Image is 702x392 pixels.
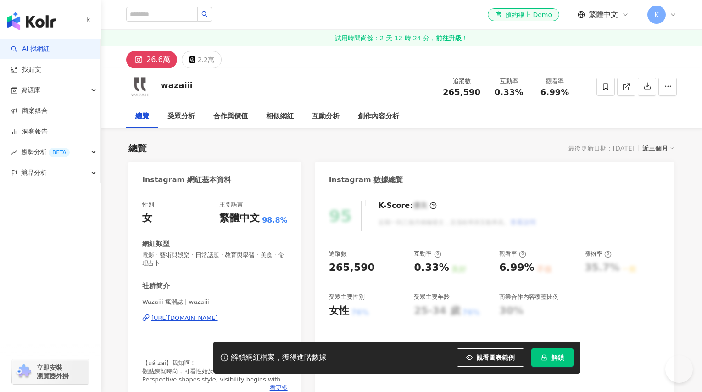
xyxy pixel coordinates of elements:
span: 看更多 [270,384,288,392]
span: lock [541,354,547,361]
div: 26.6萬 [146,53,170,66]
span: 競品分析 [21,162,47,183]
div: 預約線上 Demo [495,10,552,19]
span: 繁體中文 [589,10,618,20]
div: [URL][DOMAIN_NAME] [151,314,218,322]
div: Instagram 網紅基本資料 [142,175,231,185]
div: 網紅類型 [142,239,170,249]
div: 繁體中文 [219,211,260,225]
a: 預約線上 Demo [488,8,559,21]
div: 近三個月 [642,142,674,154]
div: 觀看率 [499,250,526,258]
div: 互動率 [414,250,441,258]
div: 0.33% [414,261,449,275]
button: 2.2萬 [182,51,222,68]
div: 最後更新日期：[DATE] [568,145,635,152]
img: logo [7,12,56,30]
img: chrome extension [15,364,33,379]
a: chrome extension立即安裝 瀏覽器外掛 [12,359,89,384]
div: 女性 [329,304,349,318]
span: 趨勢分析 [21,142,70,162]
div: 追蹤數 [329,250,347,258]
span: 265,590 [443,87,480,97]
a: searchAI 找網紅 [11,45,50,54]
a: 商案媒合 [11,106,48,116]
div: 主要語言 [219,201,243,209]
div: 相似網紅 [266,111,294,122]
div: Instagram 數據總覽 [329,175,403,185]
div: wazaiii [161,79,193,91]
span: 立即安裝 瀏覽器外掛 [37,364,69,380]
div: 追蹤數 [443,77,480,86]
div: 女 [142,211,152,225]
span: 電影 · 藝術與娛樂 · 日常話題 · 教育與學習 · 美食 · 命理占卜 [142,251,288,268]
div: 受眾主要年齡 [414,293,450,301]
span: Wazaiii 瘋潮誌 | wazaiii [142,298,288,306]
div: 性別 [142,201,154,209]
span: 觀看圖表範例 [476,354,515,361]
button: 觀看圖表範例 [457,348,524,367]
div: 創作內容分析 [358,111,399,122]
span: 資源庫 [21,80,40,101]
a: 試用時間尚餘：2 天 12 時 24 分，前往升級！ [101,30,702,46]
div: K-Score : [379,201,437,211]
span: K [654,10,658,20]
div: BETA [49,148,70,157]
div: 265,590 [329,261,375,275]
button: 26.6萬 [126,51,177,68]
div: 受眾主要性別 [329,293,365,301]
a: [URL][DOMAIN_NAME] [142,314,288,322]
img: KOL Avatar [126,73,154,101]
div: 互動率 [491,77,526,86]
div: 合作與價值 [213,111,248,122]
span: 98.8% [262,215,288,225]
div: 總覽 [135,111,149,122]
div: 漲粉率 [585,250,612,258]
div: 社群簡介 [142,281,170,291]
div: 互動分析 [312,111,340,122]
a: 洞察報告 [11,127,48,136]
button: 解鎖 [531,348,574,367]
div: 商業合作內容覆蓋比例 [499,293,559,301]
span: 6.99% [540,88,569,97]
div: 解鎖網紅檔案，獲得進階數據 [231,353,326,363]
span: 解鎖 [551,354,564,361]
a: 找貼文 [11,65,41,74]
div: 6.99% [499,261,534,275]
strong: 前往升級 [436,34,462,43]
div: 受眾分析 [167,111,195,122]
div: 2.2萬 [198,53,214,66]
span: rise [11,149,17,156]
span: search [201,11,208,17]
div: 總覽 [128,142,147,155]
span: 0.33% [495,88,523,97]
div: 觀看率 [537,77,572,86]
